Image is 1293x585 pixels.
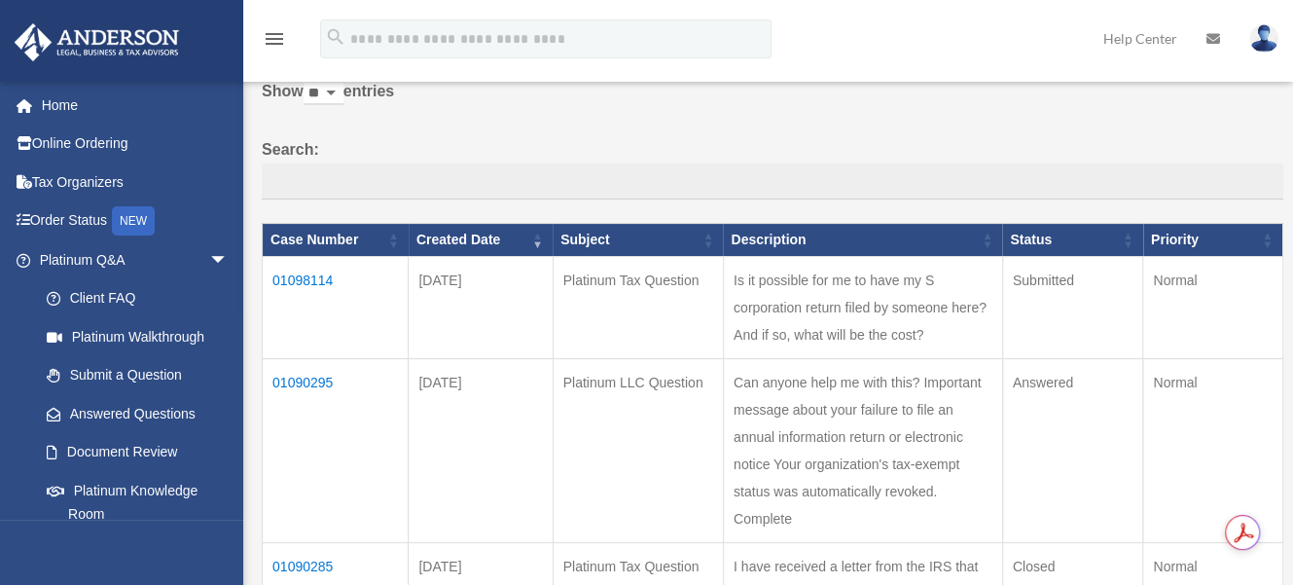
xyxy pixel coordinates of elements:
[1143,224,1283,257] th: Priority: activate to sort column ascending
[14,125,258,164] a: Online Ordering
[9,23,185,61] img: Anderson Advisors Platinum Portal
[27,433,248,472] a: Document Review
[262,78,1283,125] label: Show entries
[325,26,346,48] i: search
[1002,358,1143,542] td: Answered
[27,471,248,533] a: Platinum Knowledge Room
[262,136,1283,201] label: Search:
[409,358,553,542] td: [DATE]
[27,279,248,318] a: Client FAQ
[27,356,248,395] a: Submit a Question
[14,86,258,125] a: Home
[262,164,1283,201] input: Search:
[723,256,1002,358] td: Is it possible for me to have my S corporation return filed by someone here? And if so, what will...
[263,27,286,51] i: menu
[553,358,723,542] td: Platinum LLC Question
[1143,358,1283,542] td: Normal
[1002,224,1143,257] th: Status: activate to sort column ascending
[263,358,409,542] td: 01090295
[112,206,155,236] div: NEW
[263,34,286,51] a: menu
[304,83,343,105] select: Showentries
[14,201,258,241] a: Order StatusNEW
[27,317,248,356] a: Platinum Walkthrough
[723,224,1002,257] th: Description: activate to sort column ascending
[1249,24,1278,53] img: User Pic
[263,224,409,257] th: Case Number: activate to sort column ascending
[263,256,409,358] td: 01098114
[1002,256,1143,358] td: Submitted
[27,394,238,433] a: Answered Questions
[553,224,723,257] th: Subject: activate to sort column ascending
[553,256,723,358] td: Platinum Tax Question
[209,240,248,280] span: arrow_drop_down
[723,358,1002,542] td: Can anyone help me with this? Important message about your failure to file an annual information ...
[1143,256,1283,358] td: Normal
[14,163,258,201] a: Tax Organizers
[409,224,553,257] th: Created Date: activate to sort column ascending
[14,240,248,279] a: Platinum Q&Aarrow_drop_down
[409,256,553,358] td: [DATE]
